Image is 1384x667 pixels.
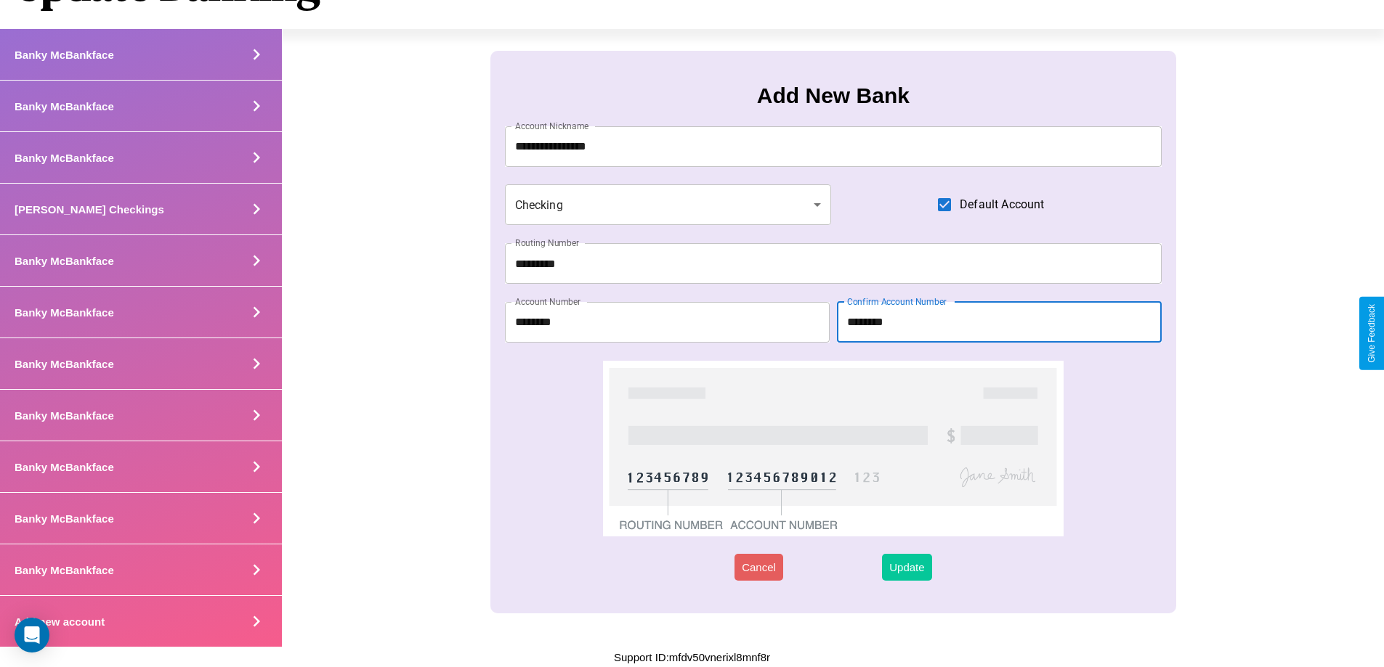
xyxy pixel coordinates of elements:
[15,512,114,525] h4: Banky McBankface
[15,255,114,267] h4: Banky McBankface
[15,409,114,422] h4: Banky McBankface
[15,615,105,628] h4: Add new account
[15,461,114,473] h4: Banky McBankface
[515,295,580,308] label: Account Number
[757,83,910,108] h3: Add New Bank
[15,152,114,164] h4: Banky McBankface
[603,361,1063,536] img: check
[882,554,931,581] button: Update
[15,618,49,652] div: Open Intercom Messenger
[960,196,1044,213] span: Default Account
[1367,304,1377,363] div: Give Feedback
[614,647,770,667] p: Support ID: mfdv50vnerixl8mnf8r
[515,237,579,249] label: Routing Number
[15,203,164,216] h4: [PERSON_NAME] Checkings
[15,100,114,112] h4: Banky McBankface
[15,564,114,576] h4: Banky McBankface
[15,49,114,61] h4: Banky McBankface
[735,554,783,581] button: Cancel
[505,184,832,225] div: Checking
[847,295,947,308] label: Confirm Account Number
[15,358,114,370] h4: Banky McBankface
[515,120,589,132] label: Account Nickname
[15,306,114,319] h4: Banky McBankface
